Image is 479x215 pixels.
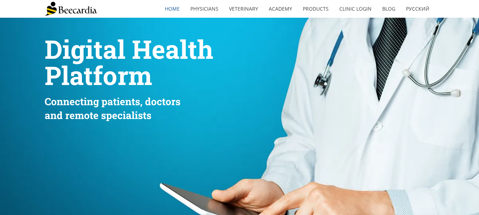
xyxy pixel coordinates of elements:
span: Platform [45,58,152,92]
span: Connecting patients, doctors [45,95,180,108]
a: Blog [377,1,401,17]
span: Digital Health [45,32,213,66]
a: Products [297,1,334,17]
img: Beecardia [45,2,97,16]
a: Русский [401,1,435,17]
a: Clinic Login [334,1,377,17]
a: Veterinary [224,1,263,17]
a: Physicians [185,1,224,17]
span: and remote specialists [45,109,151,122]
a: Academy [263,1,297,17]
a: home [160,1,185,17]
